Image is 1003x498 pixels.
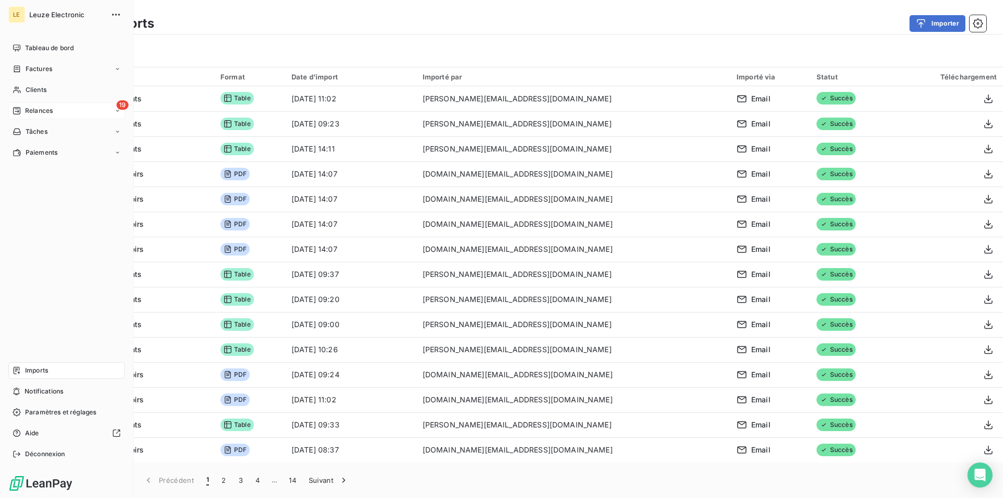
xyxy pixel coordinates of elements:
[817,168,856,180] span: Succès
[751,420,771,430] span: Email
[967,462,993,488] div: Open Intercom Messenger
[25,428,39,438] span: Aide
[8,425,125,442] a: Aide
[817,343,856,356] span: Succès
[751,319,771,330] span: Email
[285,362,416,387] td: [DATE] 09:24
[206,475,209,485] span: 1
[220,293,254,306] span: Table
[232,469,249,491] button: 3
[25,449,65,459] span: Déconnexion
[302,469,355,491] button: Suivant
[285,187,416,212] td: [DATE] 14:07
[416,412,730,437] td: [PERSON_NAME][EMAIL_ADDRESS][DOMAIN_NAME]
[817,368,856,381] span: Succès
[285,86,416,111] td: [DATE] 11:02
[285,287,416,312] td: [DATE] 09:20
[416,161,730,187] td: [DOMAIN_NAME][EMAIL_ADDRESS][DOMAIN_NAME]
[220,118,254,130] span: Table
[220,143,254,155] span: Table
[220,243,250,256] span: PDF
[25,366,48,375] span: Imports
[416,262,730,287] td: [PERSON_NAME][EMAIL_ADDRESS][DOMAIN_NAME]
[817,419,856,431] span: Succès
[285,337,416,362] td: [DATE] 10:26
[25,408,96,417] span: Paramètres et réglages
[817,193,856,205] span: Succès
[751,395,771,405] span: Email
[416,187,730,212] td: [DOMAIN_NAME][EMAIL_ADDRESS][DOMAIN_NAME]
[751,244,771,254] span: Email
[266,472,283,489] span: …
[285,437,416,462] td: [DATE] 08:37
[220,218,250,230] span: PDF
[26,85,46,95] span: Clients
[817,318,856,331] span: Succès
[285,237,416,262] td: [DATE] 14:07
[416,312,730,337] td: [PERSON_NAME][EMAIL_ADDRESS][DOMAIN_NAME]
[220,268,254,281] span: Table
[25,387,63,396] span: Notifications
[751,169,771,179] span: Email
[817,143,856,155] span: Succès
[751,144,771,154] span: Email
[751,119,771,129] span: Email
[249,469,266,491] button: 4
[25,43,74,53] span: Tableau de bord
[26,127,48,136] span: Tâches
[26,64,52,74] span: Factures
[817,118,856,130] span: Succès
[285,161,416,187] td: [DATE] 14:07
[751,219,771,229] span: Email
[751,194,771,204] span: Email
[416,437,730,462] td: [DOMAIN_NAME][EMAIL_ADDRESS][DOMAIN_NAME]
[416,387,730,412] td: [DOMAIN_NAME][EMAIL_ADDRESS][DOMAIN_NAME]
[737,73,804,81] div: Importé via
[817,218,856,230] span: Succès
[220,343,254,356] span: Table
[220,168,250,180] span: PDF
[817,444,856,456] span: Succès
[25,106,53,115] span: Relances
[751,294,771,305] span: Email
[220,419,254,431] span: Table
[817,243,856,256] span: Succès
[200,469,215,491] button: 1
[817,293,856,306] span: Succès
[817,393,856,406] span: Succès
[8,6,25,23] div: LE
[285,262,416,287] td: [DATE] 09:37
[751,269,771,280] span: Email
[416,212,730,237] td: [DOMAIN_NAME][EMAIL_ADDRESS][DOMAIN_NAME]
[817,268,856,281] span: Succès
[416,86,730,111] td: [PERSON_NAME][EMAIL_ADDRESS][DOMAIN_NAME]
[751,369,771,380] span: Email
[817,73,890,81] div: Statut
[291,73,410,81] div: Date d’import
[8,475,73,492] img: Logo LeanPay
[416,237,730,262] td: [DOMAIN_NAME][EMAIL_ADDRESS][DOMAIN_NAME]
[416,287,730,312] td: [PERSON_NAME][EMAIL_ADDRESS][DOMAIN_NAME]
[220,92,254,105] span: Table
[285,212,416,237] td: [DATE] 14:07
[116,100,129,110] span: 19
[220,393,250,406] span: PDF
[29,10,104,19] span: Leuze Electronic
[817,92,856,105] span: Succès
[416,136,730,161] td: [PERSON_NAME][EMAIL_ADDRESS][DOMAIN_NAME]
[416,362,730,387] td: [DOMAIN_NAME][EMAIL_ADDRESS][DOMAIN_NAME]
[220,73,279,81] div: Format
[215,469,232,491] button: 2
[220,444,250,456] span: PDF
[220,368,250,381] span: PDF
[220,193,250,205] span: PDF
[751,344,771,355] span: Email
[285,387,416,412] td: [DATE] 11:02
[285,412,416,437] td: [DATE] 09:33
[26,148,57,157] span: Paiements
[416,111,730,136] td: [PERSON_NAME][EMAIL_ADDRESS][DOMAIN_NAME]
[285,136,416,161] td: [DATE] 14:11
[137,469,200,491] button: Précédent
[751,94,771,104] span: Email
[416,337,730,362] td: [PERSON_NAME][EMAIL_ADDRESS][DOMAIN_NAME]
